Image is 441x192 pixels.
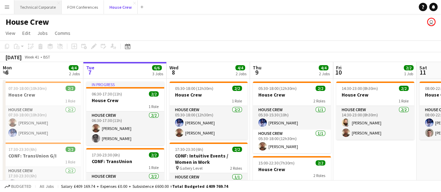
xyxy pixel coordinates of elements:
[169,106,248,140] app-card-role: House Crew2/205:30-18:00 (12h30m)[PERSON_NAME][PERSON_NAME]
[69,71,80,76] div: 2 Jobs
[169,64,178,71] span: Wed
[175,147,203,152] span: 17:30-23:30 (6h)
[232,86,242,91] span: 2/2
[66,86,75,91] span: 2/2
[52,29,73,38] a: Comms
[419,64,427,71] span: Sat
[235,65,245,70] span: 4/4
[168,68,178,76] span: 8
[149,91,159,97] span: 2/2
[169,92,248,98] h3: House Crew
[3,153,81,159] h3: CONF: TransUnion G/I
[62,0,104,14] button: FOH Conferences
[149,152,159,158] span: 2/2
[319,71,330,76] div: 2 Jobs
[427,18,435,26] app-user-avatar: Vaida Pikzirne
[253,130,331,153] app-card-role: House Crew1/105:30-18:00 (12h30m)[PERSON_NAME]
[152,71,163,76] div: 3 Jobs
[336,82,414,140] app-job-card: 14:30-23:00 (8h30m)2/2House Crew1 RoleHouse Crew2/214:30-23:00 (8h30m)[PERSON_NAME][PERSON_NAME]
[258,160,295,166] span: 15:00-22:30 (7h30m)
[149,104,159,109] span: 1 Role
[6,54,22,61] div: [DATE]
[11,184,31,189] span: Budgeted
[6,30,15,36] span: View
[253,92,331,98] h3: House Crew
[335,68,342,76] span: 10
[232,147,242,152] span: 2/2
[252,68,261,76] span: 9
[6,17,49,27] h1: House Crew
[85,68,94,76] span: 7
[8,86,47,91] span: 07:30-18:00 (10h30m)
[65,98,75,103] span: 1 Role
[69,65,78,70] span: 4/4
[86,64,94,71] span: Tue
[336,106,414,140] app-card-role: House Crew2/214:30-23:00 (8h30m)[PERSON_NAME][PERSON_NAME]
[86,82,164,145] app-job-card: In progress06:30-17:30 (11h)2/2House Crew1 RoleHouse Crew2/206:30-17:30 (11h)[PERSON_NAME][PERSON...
[336,64,342,71] span: Fri
[37,30,48,36] span: Jobs
[336,92,414,98] h3: House Crew
[169,153,248,165] h3: CONF: Intuitive Events / Women in Work
[61,184,228,189] div: Salary £409 169.74 + Expenses £0.00 + Subsistence £600.00 =
[22,30,30,36] span: Edit
[180,166,203,171] span: Gallery Level
[3,64,12,71] span: Mon
[319,65,328,70] span: 4/4
[14,0,62,14] button: Technical Corporate
[86,97,164,103] h3: House Crew
[172,184,228,189] span: Total Budgeted £409 769.74
[3,92,81,98] h3: House Crew
[315,86,325,91] span: 2/2
[253,166,331,172] h3: House Crew
[55,30,70,36] span: Comms
[169,82,248,140] app-job-card: 05:30-18:00 (12h30m)2/2House Crew1 RoleHouse Crew2/205:30-18:00 (12h30m)[PERSON_NAME][PERSON_NAME]
[2,68,12,76] span: 6
[398,98,409,103] span: 1 Role
[86,112,164,145] app-card-role: House Crew2/206:30-17:30 (11h)[PERSON_NAME][PERSON_NAME]
[175,86,213,91] span: 05:30-18:00 (12h30m)
[418,68,427,76] span: 11
[149,165,159,170] span: 1 Role
[92,91,122,97] span: 06:30-17:30 (11h)
[35,29,51,38] a: Jobs
[232,98,242,103] span: 1 Role
[258,86,297,91] span: 05:30-18:00 (12h30m)
[86,82,164,87] div: In progress
[315,160,325,166] span: 2/2
[313,173,325,178] span: 2 Roles
[8,147,37,152] span: 17:30-23:30 (6h)
[43,54,50,60] div: BST
[342,86,378,91] span: 14:30-23:00 (8h30m)
[253,82,331,153] app-job-card: 05:30-18:00 (12h30m)2/2House Crew2 RolesHouse Crew1/105:30-15:30 (10h)[PERSON_NAME]House Crew1/10...
[3,82,81,140] app-job-card: 07:30-18:00 (10h30m)2/2House Crew1 RoleHouse Crew2/207:30-18:00 (10h30m)[PERSON_NAME][PERSON_NAME]
[3,183,32,190] button: Budgeted
[23,54,40,60] span: Week 41
[66,147,75,152] span: 2/2
[230,166,242,171] span: 2 Roles
[404,65,413,70] span: 2/2
[92,152,120,158] span: 17:30-23:30 (6h)
[38,184,55,189] span: All jobs
[3,106,81,140] app-card-role: House Crew2/207:30-18:00 (10h30m)[PERSON_NAME][PERSON_NAME]
[104,0,138,14] button: House Crew
[65,159,75,164] span: 1 Role
[404,71,413,76] div: 1 Job
[313,98,325,103] span: 2 Roles
[399,86,409,91] span: 2/2
[3,29,18,38] a: View
[86,158,164,164] h3: CONF: TransUnion
[253,64,261,71] span: Thu
[152,65,162,70] span: 6/6
[236,71,246,76] div: 2 Jobs
[20,29,33,38] a: Edit
[253,106,331,130] app-card-role: House Crew1/105:30-15:30 (10h)[PERSON_NAME]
